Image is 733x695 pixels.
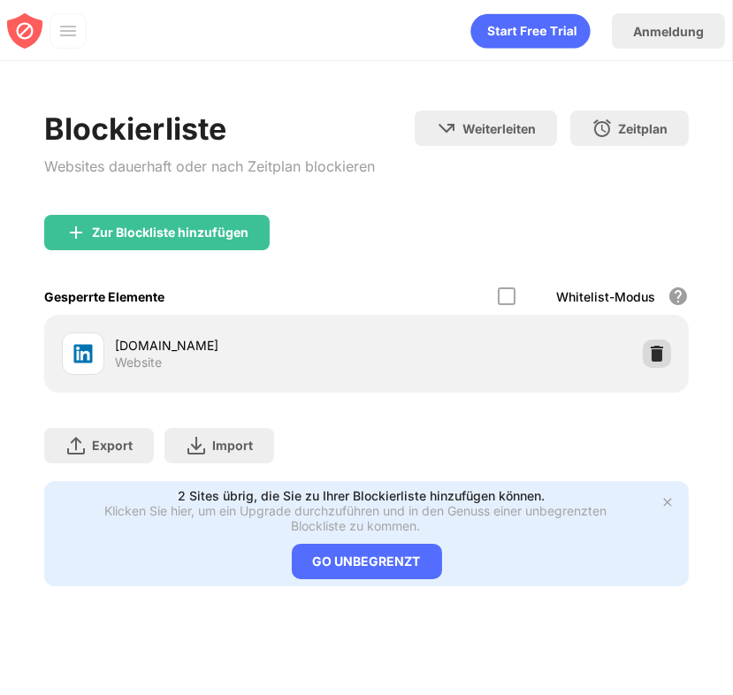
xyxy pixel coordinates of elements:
img: favicons [73,343,94,364]
div: 2 Sites übrig, die Sie zu Ihrer Blockierliste hinzufügen können. [178,488,545,503]
div: Websites dauerhaft oder nach Zeitplan blockieren [44,154,375,179]
div: Whitelist-Modus [556,289,655,304]
div: Blockierliste [44,111,375,147]
div: Website [115,355,162,370]
div: Gesperrte Elemente [44,289,164,304]
div: Klicken Sie hier, um ein Upgrade durchzuführen und in den Genuss einer unbegrenzten Blockliste zu... [87,503,626,533]
div: Weiterleiten [462,121,536,136]
div: Export [92,438,133,453]
img: x-button.svg [660,495,675,509]
div: Zur Blockliste hinzufügen [92,225,248,240]
img: blocksite-icon-red.svg [7,13,42,49]
div: Zeitplan [618,121,668,136]
div: animation [470,13,591,49]
div: Import [212,438,253,453]
div: GO UNBEGRENZT [292,544,442,579]
div: [DOMAIN_NAME] [115,336,367,355]
div: Anmeldung [633,24,704,39]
